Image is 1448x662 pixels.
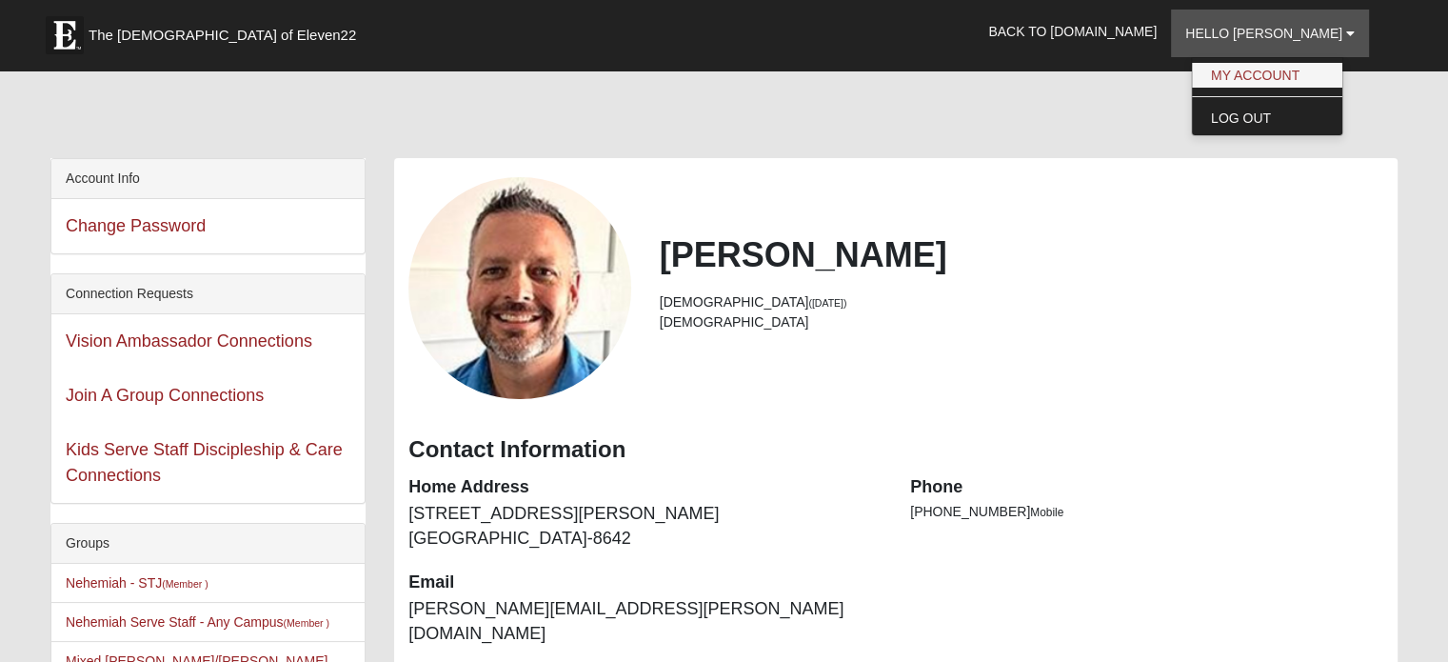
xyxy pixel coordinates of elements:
[660,292,1383,312] li: [DEMOGRAPHIC_DATA]
[51,274,365,314] div: Connection Requests
[1185,26,1342,41] span: Hello [PERSON_NAME]
[408,597,882,646] dd: [PERSON_NAME][EMAIL_ADDRESS][PERSON_NAME][DOMAIN_NAME]
[36,7,417,54] a: The [DEMOGRAPHIC_DATA] of Eleven22
[408,177,630,399] a: View Fullsize Photo
[408,502,882,551] dd: [STREET_ADDRESS][PERSON_NAME] [GEOGRAPHIC_DATA]-8642
[1192,106,1342,130] a: Log Out
[51,159,365,199] div: Account Info
[408,475,882,500] dt: Home Address
[66,575,208,591] a: Nehemiah - STJ(Member )
[66,440,343,485] a: Kids Serve Staff Discipleship & Care Connections
[51,524,365,564] div: Groups
[66,386,264,405] a: Join A Group Connections
[408,436,1383,464] h3: Contact Information
[46,16,84,54] img: Eleven22 logo
[66,216,206,235] a: Change Password
[660,312,1383,332] li: [DEMOGRAPHIC_DATA]
[66,331,312,351] a: Vision Ambassador Connections
[974,8,1171,55] a: Back to [DOMAIN_NAME]
[1192,63,1342,88] a: My Account
[89,26,356,45] span: The [DEMOGRAPHIC_DATA] of Eleven22
[162,578,208,590] small: (Member )
[808,297,846,309] small: ([DATE])
[1030,506,1063,519] span: Mobile
[284,617,329,629] small: (Member )
[660,234,1383,275] h2: [PERSON_NAME]
[1171,10,1369,57] a: Hello [PERSON_NAME]
[910,502,1383,522] li: [PHONE_NUMBER]
[910,475,1383,500] dt: Phone
[408,571,882,595] dt: Email
[66,614,329,630] a: Nehemiah Serve Staff - Any Campus(Member )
